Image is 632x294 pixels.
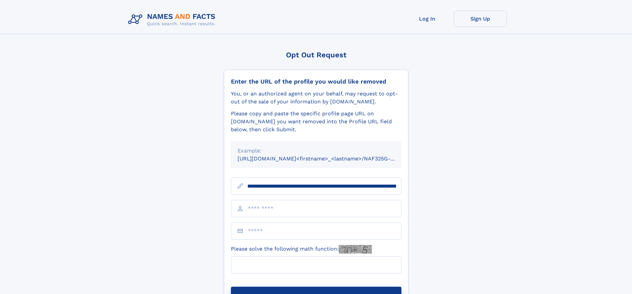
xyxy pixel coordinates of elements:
[125,11,221,29] img: Logo Names and Facts
[231,90,401,106] div: You, or an authorized agent on your behalf, may request to opt-out of the sale of your informatio...
[454,11,507,27] a: Sign Up
[231,245,372,254] label: Please solve the following math function:
[238,155,414,162] small: [URL][DOMAIN_NAME]<firstname>_<lastname>/NAF325G-xxxxxxxx
[231,110,401,134] div: Please copy and paste the specific profile page URL on [DOMAIN_NAME] you want removed into the Pr...
[401,11,454,27] a: Log In
[238,147,395,155] div: Example:
[231,78,401,85] div: Enter the URL of the profile you would like removed
[224,51,408,59] div: Opt Out Request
